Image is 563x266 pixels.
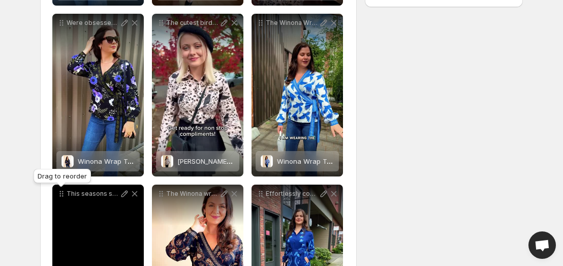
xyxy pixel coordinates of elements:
[166,19,219,27] p: The cutest bird shirt that never goes out of style birdshirt birdlovers buttondown classicshirt
[266,190,319,198] p: Effortlessly comfortable and undeniably chic our new Zaha shirt dress is designed for carefree da...
[266,19,319,27] p: The Winona Wrap top is a versatile statement piece that easily transitions between seasons Pair i...
[252,14,343,176] div: The Winona Wrap top is a versatile statement piece that easily transitions between seasons Pair i...
[152,14,243,176] div: The cutest bird shirt that never goes out of style birdshirt birdlovers buttondown classicshirtLa...
[277,157,381,165] span: Winona Wrap Top - Blue Magpie
[52,14,144,176] div: Were obsessed with the Purple Anemone top Its a must-have for all purple lovers [PERSON_NAME]Wino...
[177,157,301,165] span: [PERSON_NAME] Top - [PERSON_NAME]
[67,190,119,198] p: This seasons showstopper color combo
[67,19,119,27] p: Were obsessed with the Purple Anemone top Its a must-have for all purple lovers [PERSON_NAME]
[528,231,556,259] div: Open chat
[78,157,196,165] span: Winona Wrap Top - Purple Anemone
[166,190,219,198] p: The Winona wrap top is designed to flatter your figure The V-neckline elongates your neck and adj...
